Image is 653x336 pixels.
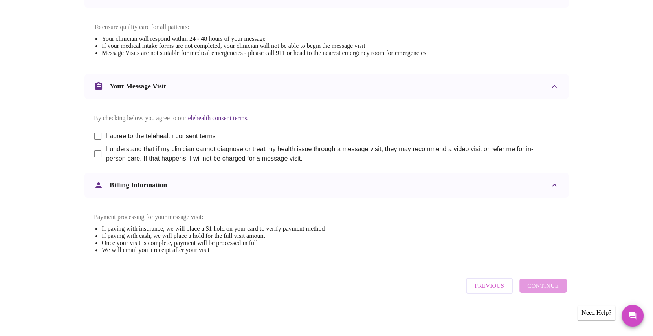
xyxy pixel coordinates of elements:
[106,131,216,141] span: I agree to the telehealth consent terms
[466,278,513,294] button: Previous
[110,181,167,189] h3: Billing Information
[106,144,553,163] span: I understand that if my clinician cannot diagnose or treat my health issue through a message visi...
[102,239,325,247] li: Once your visit is complete, payment will be processed in full
[84,74,569,99] div: Your Message Visit
[110,82,166,90] h3: Your Message Visit
[578,305,615,320] div: Need Help?
[102,225,325,232] li: If paying with insurance, we will place a $1 hold on your card to verify payment method
[102,42,426,49] li: If your medical intake forms are not completed, your clinician will not be able to begin the mess...
[94,24,426,31] p: To ensure quality care for all patients:
[84,173,569,198] div: Billing Information
[102,49,426,57] li: Message Visits are not suitable for medical emergencies - please call 911 or head to the nearest ...
[475,281,504,291] span: Previous
[94,115,559,122] p: By checking below, you agree to our .
[102,247,325,254] li: We will email you a receipt after your visit
[94,214,325,221] p: Payment processing for your message visit:
[102,232,325,239] li: If paying with cash, we will place a hold for the full visit amount
[186,115,247,121] a: telehealth consent terms
[102,35,426,42] li: Your clinician will respond within 24 - 48 hours of your message
[622,305,644,327] button: Messages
